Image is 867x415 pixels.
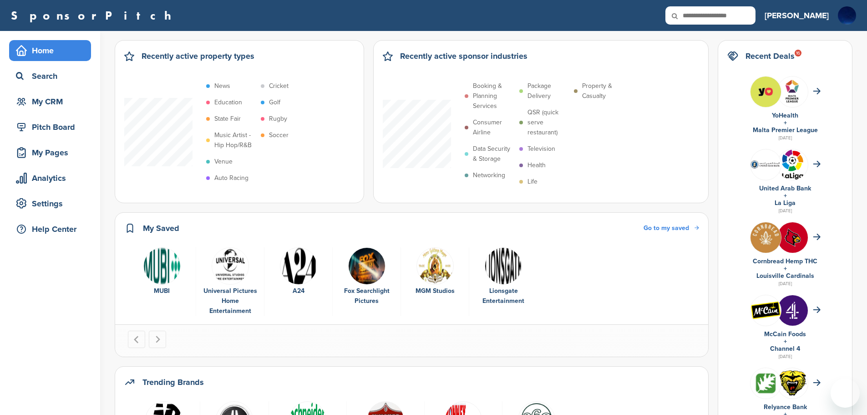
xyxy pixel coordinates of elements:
[775,199,796,207] a: La Liga
[149,331,166,348] button: Next slide
[727,280,843,288] div: [DATE]
[750,301,781,319] img: Open uri20141112 50798 1gyzy02
[9,117,91,138] a: Pitch Board
[469,247,537,317] div: 6 of 6
[474,286,533,306] div: Lionsgate Entertainment
[644,223,699,233] a: Go to my saved
[759,184,811,192] a: United Arab Bank
[765,5,829,26] a: [PERSON_NAME]
[750,222,781,253] img: 6eae1oa 400x400
[143,222,179,235] h2: My Saved
[527,108,569,138] p: QSR (quick serve restaurant)
[142,50,254,62] h2: Recently active property types
[143,247,181,285] img: 250px mubi logo.svg
[795,50,801,56] div: 16
[269,114,287,124] p: Rugby
[128,247,196,317] div: 1 of 6
[764,330,806,338] a: McCain Foods
[9,193,91,214] a: Settings
[132,286,191,296] div: MUBI
[644,224,689,232] span: Go to my saved
[348,247,385,285] img: Open uri20141112 50798 ykkl5f
[269,81,289,91] p: Cricket
[750,77,781,107] img: 525644331 17898828333253369 2166898335964047711 n
[473,170,505,180] p: Networking
[784,192,787,200] a: +
[9,66,91,87] a: Search
[214,157,233,167] p: Venue
[750,160,781,169] img: Data
[527,177,537,187] p: Life
[527,144,555,154] p: Television
[756,272,814,280] a: Louisville Cardinals
[777,149,808,180] img: Laliga logo
[485,247,522,285] img: Data
[527,160,546,170] p: Health
[14,93,91,110] div: My CRM
[770,345,800,353] a: Channel 4
[831,379,860,408] iframe: Button to launch messaging window
[280,247,317,285] img: 200px a24 logo.svg
[400,50,527,62] h2: Recently active sponsor industries
[14,221,91,237] div: Help Center
[745,50,795,62] h2: Recent Deals
[473,81,515,111] p: Booking & Planning Services
[784,119,787,127] a: +
[269,130,289,140] p: Soccer
[753,126,818,134] a: Malta Premier League
[777,77,808,107] img: Group 244
[128,331,145,348] button: Go to last slide
[750,368,781,399] img: Odp7hoyt 400x400
[142,376,204,389] h2: Trending Brands
[772,112,798,119] a: YoHealth
[406,286,464,296] div: MGM Studios
[406,247,464,297] a: Mgm logo MGM Studios
[269,97,280,108] p: Golf
[784,265,787,272] a: +
[212,247,249,285] img: Universal studios home entertainment 2012 logo
[337,286,396,306] div: Fox Searchlight Pictures
[269,247,328,297] a: 200px a24 logo.svg A24
[777,222,808,253] img: Ophy wkc 400x400
[777,295,808,326] img: Ctknvhwm 400x400
[473,118,515,138] p: Consumer Airline
[196,247,264,317] div: 2 of 6
[269,286,328,296] div: A24
[9,219,91,240] a: Help Center
[14,119,91,135] div: Pitch Board
[9,142,91,163] a: My Pages
[727,207,843,215] div: [DATE]
[214,97,242,108] p: Education
[474,247,533,307] a: Data Lionsgate Entertainment
[401,247,469,317] div: 5 of 6
[201,286,259,316] div: Universal Pictures Home Entertainment
[214,173,248,183] p: Auto Racing
[14,170,91,186] div: Analytics
[9,168,91,189] a: Analytics
[14,68,91,84] div: Search
[727,134,843,142] div: [DATE]
[14,144,91,161] div: My Pages
[11,10,177,21] a: SponsorPitch
[9,91,91,112] a: My CRM
[214,81,230,91] p: News
[784,338,787,345] a: +
[337,247,396,307] a: Open uri20141112 50798 ykkl5f Fox Searchlight Pictures
[201,247,259,317] a: Universal studios home entertainment 2012 logo Universal Pictures Home Entertainment
[582,81,624,101] p: Property & Casualty
[753,257,817,265] a: Cornbread Hemp THC
[214,130,256,150] p: Music Artist - Hip Hop/R&B
[527,81,569,101] p: Package Delivery
[264,247,333,317] div: 3 of 6
[727,353,843,361] div: [DATE]
[132,247,191,297] a: 250px mubi logo.svg MUBI
[214,114,241,124] p: State Fair
[764,403,807,411] a: Relyance Bank
[333,247,401,317] div: 4 of 6
[473,144,515,164] p: Data Security & Storage
[416,247,454,285] img: Mgm logo
[765,9,829,22] h3: [PERSON_NAME]
[777,370,808,396] img: Design img dhsqmo
[14,195,91,212] div: Settings
[9,40,91,61] a: Home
